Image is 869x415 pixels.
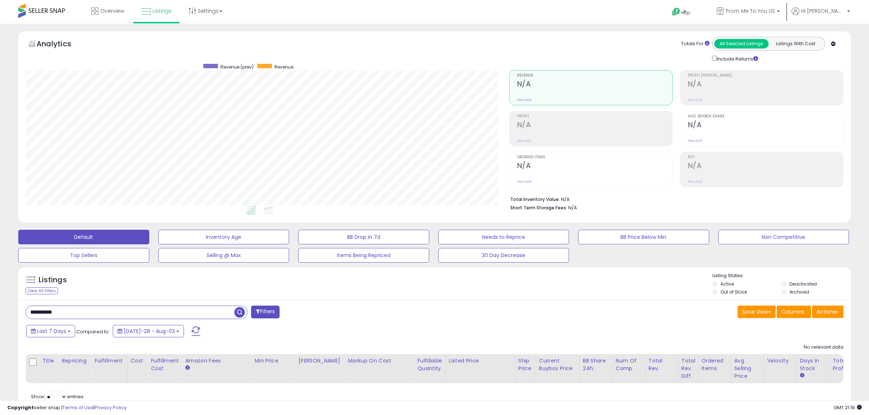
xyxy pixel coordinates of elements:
div: [PERSON_NAME] [298,357,342,365]
button: Selling @ Max [158,248,289,263]
button: Filters [251,306,280,318]
button: Top Sellers [18,248,149,263]
a: Help [666,2,705,24]
span: Listings [153,7,172,15]
button: Listings With Cost [768,39,823,49]
div: Ordered Items [701,357,728,372]
small: Days In Stock. [800,372,804,379]
span: Show: entries [31,393,84,400]
li: N/A [510,194,838,203]
button: Save View [738,306,776,318]
h2: N/A [688,162,843,171]
label: Out of Stock [720,289,747,295]
button: BB Drop in 7d [298,230,429,244]
button: Non Competitive [718,230,849,244]
b: Total Inventory Value: [510,196,560,202]
div: BB Share 24h. [583,357,610,372]
button: [DATE]-28 - Aug-03 [113,325,184,337]
small: Amazon Fees. [185,365,189,371]
div: Total Rev. Diff. [681,357,695,380]
div: Num of Comp. [616,357,642,372]
h5: Analytics [36,39,85,51]
div: Totals For [681,40,710,47]
span: Compared to: [76,328,110,335]
span: Ordered Items [517,155,672,159]
div: seller snap | | [7,404,127,411]
div: Listed Price [449,357,512,365]
b: Short Term Storage Fees: [510,205,567,211]
div: Min Price [254,357,292,365]
label: Deactivated [789,281,817,287]
button: Items Being Repriced [298,248,429,263]
span: Columns [781,308,804,315]
th: The percentage added to the cost of goods (COGS) that forms the calculator for Min & Max prices. [345,354,414,383]
button: Needs to Reprice [438,230,569,244]
span: [DATE]-28 - Aug-03 [124,327,175,335]
button: All Selected Listings [714,39,769,49]
span: Help [681,9,691,16]
div: Total Rev. [649,357,675,372]
strong: Copyright [7,404,34,411]
div: No relevant data [804,344,843,351]
button: BB Price Below Min [578,230,709,244]
div: Ship Price [518,357,533,372]
h2: N/A [688,80,843,90]
span: ROI [688,155,843,159]
a: Hi [PERSON_NAME] [792,7,850,24]
span: 2025-08-11 21:19 GMT [834,404,862,411]
span: Revenue [274,64,293,70]
h2: N/A [688,121,843,131]
div: Fulfillable Quantity [417,357,442,372]
div: Velocity [767,357,794,365]
button: Columns [777,306,811,318]
label: Active [720,281,734,287]
div: Clear All Filters [26,287,58,294]
div: Fulfillment [95,357,124,365]
small: Prev: N/A [688,139,702,143]
span: Overview [100,7,124,15]
div: Days In Stock [800,357,827,372]
a: Terms of Use [62,404,93,411]
small: Prev: N/A [688,179,702,184]
label: Archived [789,289,809,295]
i: Get Help [672,7,681,16]
h2: N/A [517,162,672,171]
div: Avg Selling Price [734,357,761,380]
div: Include Returns [707,54,767,63]
small: Prev: N/A [688,98,702,102]
small: Prev: N/A [517,98,531,102]
span: Profit [517,115,672,119]
h5: Listings [39,275,67,285]
div: Markup on Cost [348,357,411,365]
button: Last 7 Days [26,325,75,337]
div: Repricing [62,357,88,365]
div: Title [42,357,55,365]
div: Current Buybox Price [539,357,577,372]
p: Listing States: [712,272,851,279]
span: Avg. Buybox Share [688,115,843,119]
a: Privacy Policy [95,404,127,411]
small: Prev: N/A [517,179,531,184]
span: Revenue [517,74,672,78]
small: Prev: N/A [517,139,531,143]
span: Revenue (prev) [220,64,254,70]
button: Inventory Age [158,230,289,244]
button: Default [18,230,149,244]
button: Actions [812,306,843,318]
div: Cost [131,357,145,365]
span: Profit [PERSON_NAME] [688,74,843,78]
span: From Me To You US [726,7,775,15]
h2: N/A [517,80,672,90]
h2: N/A [517,121,672,131]
div: Total Profit [833,357,860,372]
span: Last 7 Days [37,327,66,335]
div: Fulfillment Cost [151,357,179,372]
button: 30 Day Decrease [438,248,569,263]
div: Amazon Fees [185,357,248,365]
span: Hi [PERSON_NAME] [801,7,845,15]
span: N/A [568,204,577,211]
